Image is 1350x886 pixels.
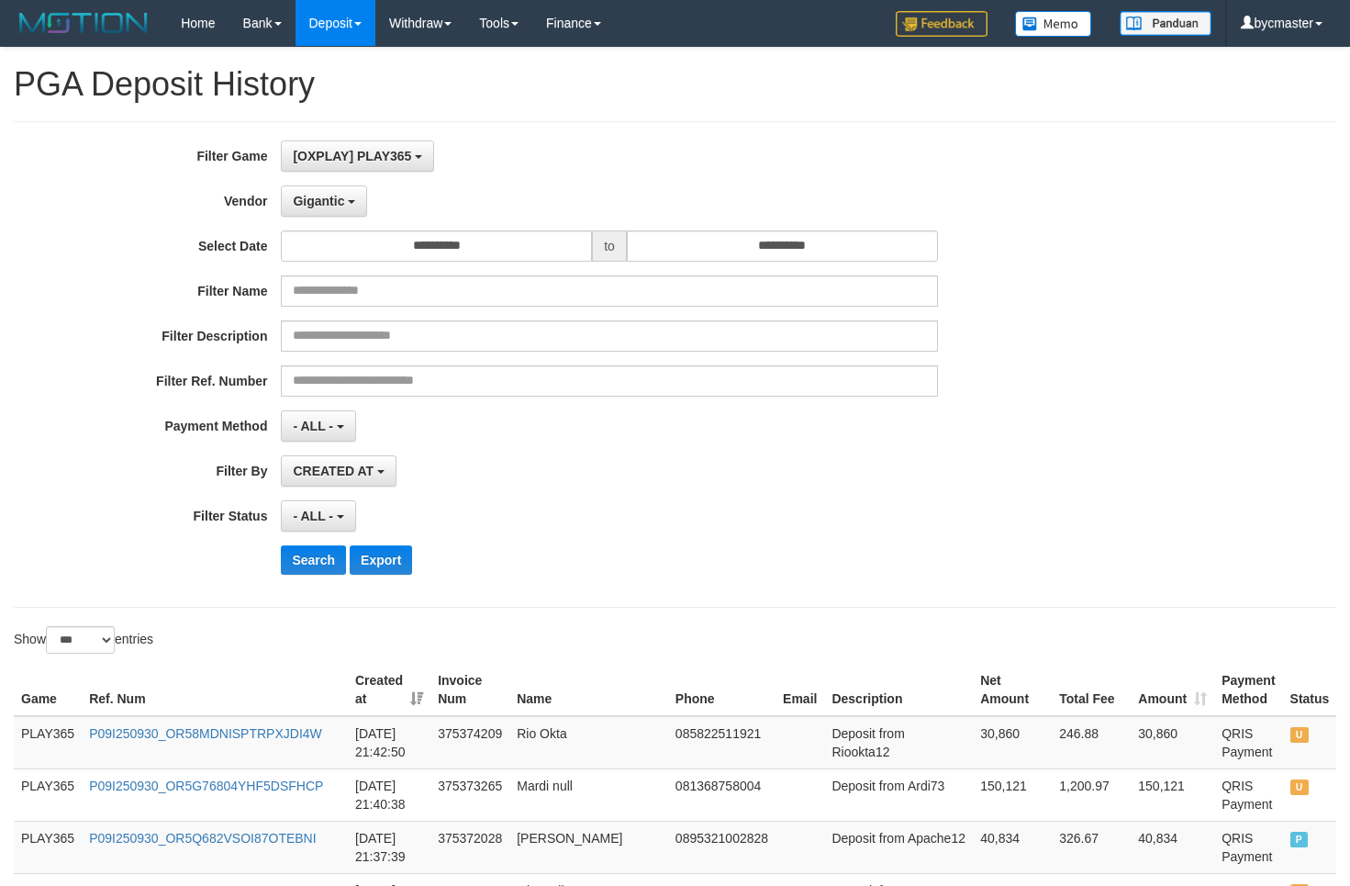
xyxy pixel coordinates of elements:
[1290,727,1309,743] span: UNPAID
[281,185,367,217] button: Gigantic
[824,716,973,769] td: Deposit from Riookta12
[14,9,153,37] img: MOTION_logo.png
[824,821,973,873] td: Deposit from Apache12
[1015,11,1092,37] img: Button%20Memo.svg
[293,419,333,433] span: - ALL -
[430,664,509,716] th: Invoice Num
[824,768,973,821] td: Deposit from Ardi73
[509,821,668,873] td: [PERSON_NAME]
[281,140,434,172] button: [OXPLAY] PLAY365
[14,664,82,716] th: Game
[350,545,412,575] button: Export
[430,716,509,769] td: 375374209
[1131,716,1214,769] td: 30,860
[1131,768,1214,821] td: 150,121
[1052,768,1131,821] td: 1,200.97
[973,664,1052,716] th: Net Amount
[14,716,82,769] td: PLAY365
[1120,11,1211,36] img: panduan.png
[293,509,333,523] span: - ALL -
[1052,821,1131,873] td: 326.67
[668,768,775,821] td: 081368758004
[46,626,115,654] select: Showentries
[14,768,82,821] td: PLAY365
[1290,779,1309,795] span: UNPAID
[1131,664,1214,716] th: Amount: activate to sort column ascending
[348,768,430,821] td: [DATE] 21:40:38
[973,821,1052,873] td: 40,834
[973,716,1052,769] td: 30,860
[1131,821,1214,873] td: 40,834
[1283,664,1337,716] th: Status
[89,831,316,846] a: P09I250930_OR5Q682VSOI87OTEBNI
[824,664,973,716] th: Description
[14,626,153,654] label: Show entries
[14,66,1336,103] h1: PGA Deposit History
[281,500,355,532] button: - ALL -
[775,664,824,716] th: Email
[82,664,348,716] th: Ref. Num
[1052,664,1131,716] th: Total Fee
[1290,832,1309,847] span: PAID
[348,716,430,769] td: [DATE] 21:42:50
[668,821,775,873] td: 0895321002828
[89,779,323,793] a: P09I250930_OR5G76804YHF5DSFHCP
[509,768,668,821] td: Mardi null
[281,410,355,442] button: - ALL -
[509,664,668,716] th: Name
[1214,664,1282,716] th: Payment Method
[281,545,346,575] button: Search
[668,664,775,716] th: Phone
[430,768,509,821] td: 375373265
[973,768,1052,821] td: 150,121
[281,455,396,487] button: CREATED AT
[668,716,775,769] td: 085822511921
[592,230,627,262] span: to
[348,664,430,716] th: Created at: activate to sort column ascending
[293,464,374,478] span: CREATED AT
[1214,716,1282,769] td: QRIS Payment
[293,194,344,208] span: Gigantic
[430,821,509,873] td: 375372028
[1052,716,1131,769] td: 246.88
[348,821,430,873] td: [DATE] 21:37:39
[1214,821,1282,873] td: QRIS Payment
[293,149,411,163] span: [OXPLAY] PLAY365
[896,11,987,37] img: Feedback.jpg
[509,716,668,769] td: Rio Okta
[1214,768,1282,821] td: QRIS Payment
[89,726,322,741] a: P09I250930_OR58MDNISPTRPXJDI4W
